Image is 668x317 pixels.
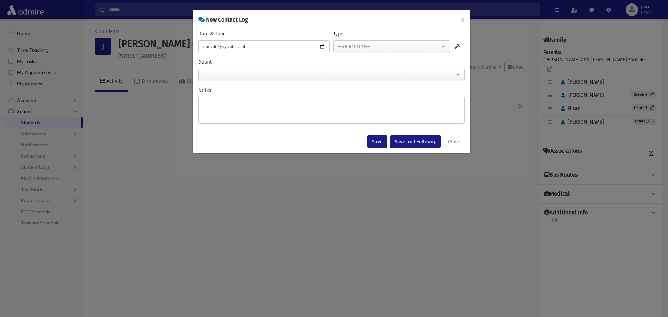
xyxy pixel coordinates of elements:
[333,30,343,38] label: Type
[198,87,212,94] label: Notes
[367,135,387,148] button: Save
[198,30,226,38] label: Date & Time
[198,58,212,66] label: Detail
[338,43,440,50] div: --Select One--
[455,10,470,30] button: ×
[198,16,248,24] h6: New Contact Log
[333,40,450,53] button: --Select One--
[390,135,441,148] button: Save and Followup
[444,135,465,148] button: Close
